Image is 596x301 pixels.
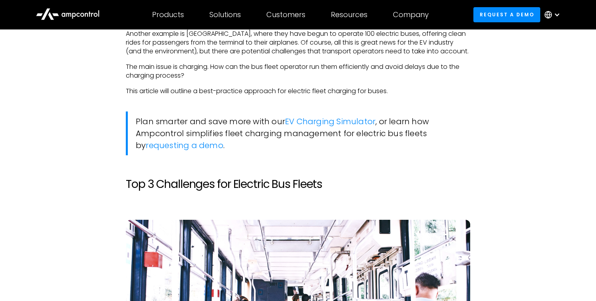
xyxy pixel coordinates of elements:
[126,111,470,155] blockquote: Plan smarter and save more with our , or learn how Ampcontrol simplifies fleet charging managemen...
[285,116,375,127] a: EV Charging Simulator
[331,10,367,19] div: Resources
[266,10,305,19] div: Customers
[473,7,540,22] a: Request a demo
[126,87,470,96] p: This article will outline a best-practice approach for electric fleet charging for buses.
[126,63,470,80] p: The main issue is charging. How can the bus fleet operator run them efficiently and avoid delays ...
[126,178,470,191] h2: Top 3 Challenges for Electric Bus Fleets
[146,140,223,151] a: requesting a demo
[126,29,470,56] p: Another example is [GEOGRAPHIC_DATA], where they have begun to operate 100 electric buses, offeri...
[152,10,184,19] div: Products
[209,10,241,19] div: Solutions
[393,10,429,19] div: Company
